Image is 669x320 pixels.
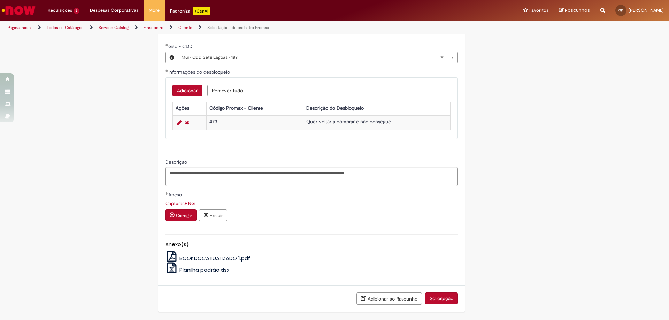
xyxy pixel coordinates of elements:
span: Geo - CDD [168,43,194,49]
a: Página inicial [8,25,32,30]
button: Add a row for Informações do desbloqueio [172,85,202,96]
button: Carregar anexo de Anexo Required [165,209,197,221]
span: Planilha padrão.xlsx [179,266,229,273]
span: Descrição [165,159,189,165]
a: Planilha padrão.xlsx [165,266,230,273]
textarea: Descrição [165,167,458,186]
a: Download de Capturar.PNG [165,200,195,206]
a: Service Catalog [99,25,129,30]
th: Código Promax - Cliente [207,102,303,115]
a: Rascunhos [559,7,590,14]
span: Anexo [168,192,183,198]
button: Adicionar ao Rascunho [356,292,422,305]
span: Obrigatório Preenchido [165,192,168,195]
span: Favoritos [529,7,548,14]
small: Carregar [176,213,192,218]
a: Todos os Catálogos [47,25,84,30]
span: [PERSON_NAME] [629,7,664,13]
a: Remover linha 1 [183,118,191,127]
a: MG - CDD Sete Lagoas - 189Limpar campo Geo - CDD [178,52,457,63]
a: Solicitações de cadastro Promax [207,25,269,30]
span: Obrigatório Preenchido [165,44,168,46]
span: 2 [74,8,79,14]
a: Editar Linha 1 [176,118,183,127]
td: 473 [207,115,303,130]
span: More [149,7,160,14]
h5: Anexo(s) [165,242,458,248]
span: Rascunhos [565,7,590,14]
a: Financeiro [144,25,163,30]
button: Geo - CDD, Visualizar este registro MG - CDD Sete Lagoas - 189 [166,52,178,63]
small: Excluir [210,213,223,218]
button: Solicitação [425,292,458,304]
a: BOOKDOCATUALIZADO 1.pdf [165,255,251,262]
button: Remove all rows for Informações do desbloqueio [207,85,247,96]
th: Descrição do Desbloqueio [303,102,450,115]
div: Padroniza [170,7,210,15]
a: Cliente [178,25,192,30]
span: BOOKDOCATUALIZADO 1.pdf [179,255,250,262]
p: +GenAi [193,7,210,15]
img: ServiceNow [1,3,37,17]
abbr: Limpar campo Geo - CDD [437,52,447,63]
span: Informações do desbloqueio [168,69,231,75]
span: Obrigatório Preenchido [165,69,168,72]
td: Quer voltar a comprar e não consegue [303,115,450,130]
th: Ações [172,102,206,115]
span: MG - CDD Sete Lagoas - 189 [182,52,440,63]
button: Excluir anexo Capturar.PNG [199,209,227,221]
span: GD [618,8,623,13]
span: Requisições [48,7,72,14]
span: Despesas Corporativas [90,7,138,14]
ul: Trilhas de página [5,21,441,34]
